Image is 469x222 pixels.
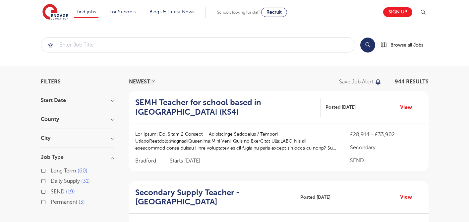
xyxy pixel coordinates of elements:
[300,194,330,201] span: Posted [DATE]
[81,178,90,184] span: 31
[350,144,422,152] p: Secondary
[41,37,355,53] div: Submit
[400,193,417,201] a: View
[41,136,114,141] h3: City
[381,41,429,49] a: Browse all Jobs
[51,168,55,172] input: Long Term 60
[149,9,195,14] a: Blogs & Latest News
[66,189,75,195] span: 19
[135,188,290,207] h2: Secondary Supply Teacher - [GEOGRAPHIC_DATA]
[395,79,429,85] span: 944 RESULTS
[135,188,296,207] a: Secondary Supply Teacher - [GEOGRAPHIC_DATA]
[41,98,114,103] h3: Start Date
[51,189,65,195] span: SEND
[135,158,163,165] span: Bradford
[383,7,412,17] a: Sign up
[217,10,260,15] span: Schools looking for staff
[41,117,114,122] h3: County
[360,38,375,53] button: Search
[135,98,321,117] a: SEMH Teacher for school based in [GEOGRAPHIC_DATA] (KS4)
[51,178,80,184] span: Daily Supply
[51,189,55,193] input: SEND 19
[339,79,373,84] p: Save job alert
[350,131,422,139] p: £28,914 - £33,902
[41,38,355,52] input: Submit
[135,98,315,117] h2: SEMH Teacher for school based in [GEOGRAPHIC_DATA] (KS4)
[77,9,96,14] a: Find jobs
[400,103,417,112] a: View
[261,8,287,17] a: Recruit
[51,168,76,174] span: Long Term
[390,41,423,49] span: Browse all Jobs
[79,199,85,205] span: 3
[42,4,68,21] img: Engage Education
[78,168,88,174] span: 60
[135,131,337,152] p: Lor Ipsum: Dol Sitam 2 Consect – Adipiscinge Seddoeius / Tempori UtlaboReetdolo:MagnaaliQuaenima:...
[41,155,114,160] h3: Job Type
[266,10,282,15] span: Recruit
[339,79,382,84] button: Save job alert
[170,158,201,165] p: Starts [DATE]
[350,157,422,165] p: SEND
[51,199,77,205] span: Permanent
[109,9,136,14] a: For Schools
[51,199,55,203] input: Permanent 3
[325,104,356,111] span: Posted [DATE]
[41,79,61,84] span: Filters
[51,178,55,182] input: Daily Supply 31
